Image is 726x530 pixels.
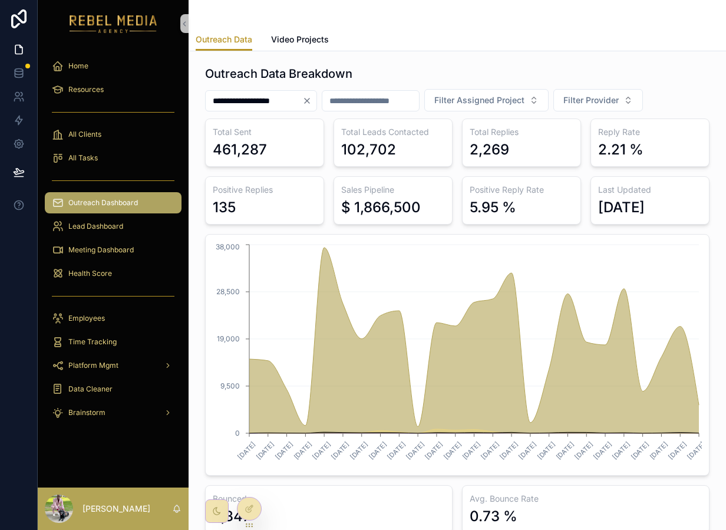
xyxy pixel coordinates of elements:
[45,239,181,261] a: Meeting Dashboard
[45,55,181,77] a: Home
[271,34,329,45] span: Video Projects
[68,408,105,417] span: Brainstorm
[196,34,252,45] span: Outreach Data
[685,440,707,461] text: [DATE]
[68,153,98,163] span: All Tasks
[470,507,517,526] div: 0.73 %
[68,222,123,231] span: Lead Dashboard
[82,503,150,515] p: [PERSON_NAME]
[213,184,316,196] h3: Positive Replies
[236,440,257,461] text: [DATE]
[341,126,445,138] h3: Total Leads Contacted
[424,89,549,111] button: Select Button
[367,440,388,461] text: [DATE]
[45,402,181,423] a: Brainstorm
[629,440,651,461] text: [DATE]
[517,440,538,461] text: [DATE]
[213,507,251,526] div: 3,347
[555,440,576,461] text: [DATE]
[68,130,101,139] span: All Clients
[68,269,112,278] span: Health Score
[442,440,463,461] text: [DATE]
[45,331,181,353] a: Time Tracking
[213,198,236,217] div: 135
[292,440,313,461] text: [DATE]
[38,47,189,439] div: scrollable content
[220,381,240,390] tspan: 9,500
[470,140,509,159] div: 2,269
[470,184,573,196] h3: Positive Reply Rate
[213,126,316,138] h3: Total Sent
[329,440,351,461] text: [DATE]
[610,440,632,461] text: [DATE]
[70,14,157,33] img: App logo
[196,29,252,51] a: Outreach Data
[348,440,369,461] text: [DATE]
[470,493,702,505] h3: Avg. Bounce Rate
[68,314,105,323] span: Employees
[563,94,619,106] span: Filter Provider
[213,242,702,468] div: chart
[470,126,573,138] h3: Total Replies
[45,124,181,145] a: All Clients
[217,334,240,343] tspan: 19,000
[470,198,516,217] div: 5.95 %
[341,140,396,159] div: 102,702
[68,198,138,208] span: Outreach Dashboard
[68,245,134,255] span: Meeting Dashboard
[213,493,445,505] h3: Bounced
[68,384,113,394] span: Data Cleaner
[68,85,104,94] span: Resources
[45,147,181,169] a: All Tasks
[598,126,702,138] h3: Reply Rate
[68,361,118,370] span: Platform Mgmt
[302,96,316,106] button: Clear
[480,440,501,461] text: [DATE]
[213,140,267,159] div: 461,287
[341,184,445,196] h3: Sales Pipeline
[45,308,181,329] a: Employees
[216,242,240,251] tspan: 38,000
[404,440,425,461] text: [DATE]
[216,287,240,296] tspan: 28,500
[45,192,181,213] a: Outreach Dashboard
[45,378,181,400] a: Data Cleaner
[423,440,444,461] text: [DATE]
[573,440,595,461] text: [DATE]
[271,29,329,52] a: Video Projects
[68,61,88,71] span: Home
[461,440,482,461] text: [DATE]
[45,216,181,237] a: Lead Dashboard
[598,140,643,159] div: 2.21 %
[273,440,295,461] text: [DATE]
[434,94,524,106] span: Filter Assigned Project
[45,79,181,100] a: Resources
[648,440,669,461] text: [DATE]
[45,263,181,284] a: Health Score
[235,429,240,437] tspan: 0
[386,440,407,461] text: [DATE]
[498,440,519,461] text: [DATE]
[592,440,613,461] text: [DATE]
[553,89,643,111] button: Select Button
[598,184,702,196] h3: Last Updated
[255,440,276,461] text: [DATE]
[68,337,117,347] span: Time Tracking
[667,440,688,461] text: [DATE]
[341,198,421,217] div: $ 1,866,500
[45,355,181,376] a: Platform Mgmt
[536,440,557,461] text: [DATE]
[598,198,645,217] div: [DATE]
[205,65,352,82] h1: Outreach Data Breakdown
[311,440,332,461] text: [DATE]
